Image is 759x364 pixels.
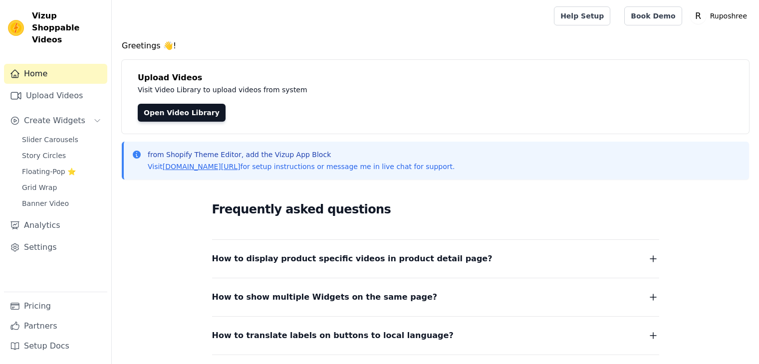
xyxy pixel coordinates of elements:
[16,149,107,163] a: Story Circles
[122,40,749,52] h4: Greetings 👋!
[624,6,682,25] a: Book Demo
[148,150,455,160] p: from Shopify Theme Editor, add the Vizup App Block
[4,296,107,316] a: Pricing
[690,7,751,25] button: R Ruposhree
[22,151,66,161] span: Story Circles
[212,199,659,219] h2: Frequently asked questions
[22,182,57,192] span: Grid Wrap
[22,135,78,145] span: Slider Carousels
[8,20,24,36] img: Vizup
[212,329,454,343] span: How to translate labels on buttons to local language?
[706,7,751,25] p: Ruposhree
[4,316,107,336] a: Partners
[212,252,493,266] span: How to display product specific videos in product detail page?
[16,165,107,179] a: Floating-Pop ⭐
[554,6,610,25] a: Help Setup
[4,215,107,235] a: Analytics
[22,198,69,208] span: Banner Video
[138,84,585,96] p: Visit Video Library to upload videos from system
[163,163,241,171] a: [DOMAIN_NAME][URL]
[212,290,659,304] button: How to show multiple Widgets on the same page?
[148,162,455,172] p: Visit for setup instructions or message me in live chat for support.
[16,181,107,194] a: Grid Wrap
[4,111,107,131] button: Create Widgets
[138,72,733,84] h4: Upload Videos
[4,237,107,257] a: Settings
[24,115,85,127] span: Create Widgets
[138,104,226,122] a: Open Video Library
[212,329,659,343] button: How to translate labels on buttons to local language?
[16,133,107,147] a: Slider Carousels
[4,64,107,84] a: Home
[212,252,659,266] button: How to display product specific videos in product detail page?
[22,167,76,177] span: Floating-Pop ⭐
[32,10,103,46] span: Vizup Shoppable Videos
[212,290,438,304] span: How to show multiple Widgets on the same page?
[4,336,107,356] a: Setup Docs
[16,196,107,210] a: Banner Video
[4,86,107,106] a: Upload Videos
[695,11,701,21] text: R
